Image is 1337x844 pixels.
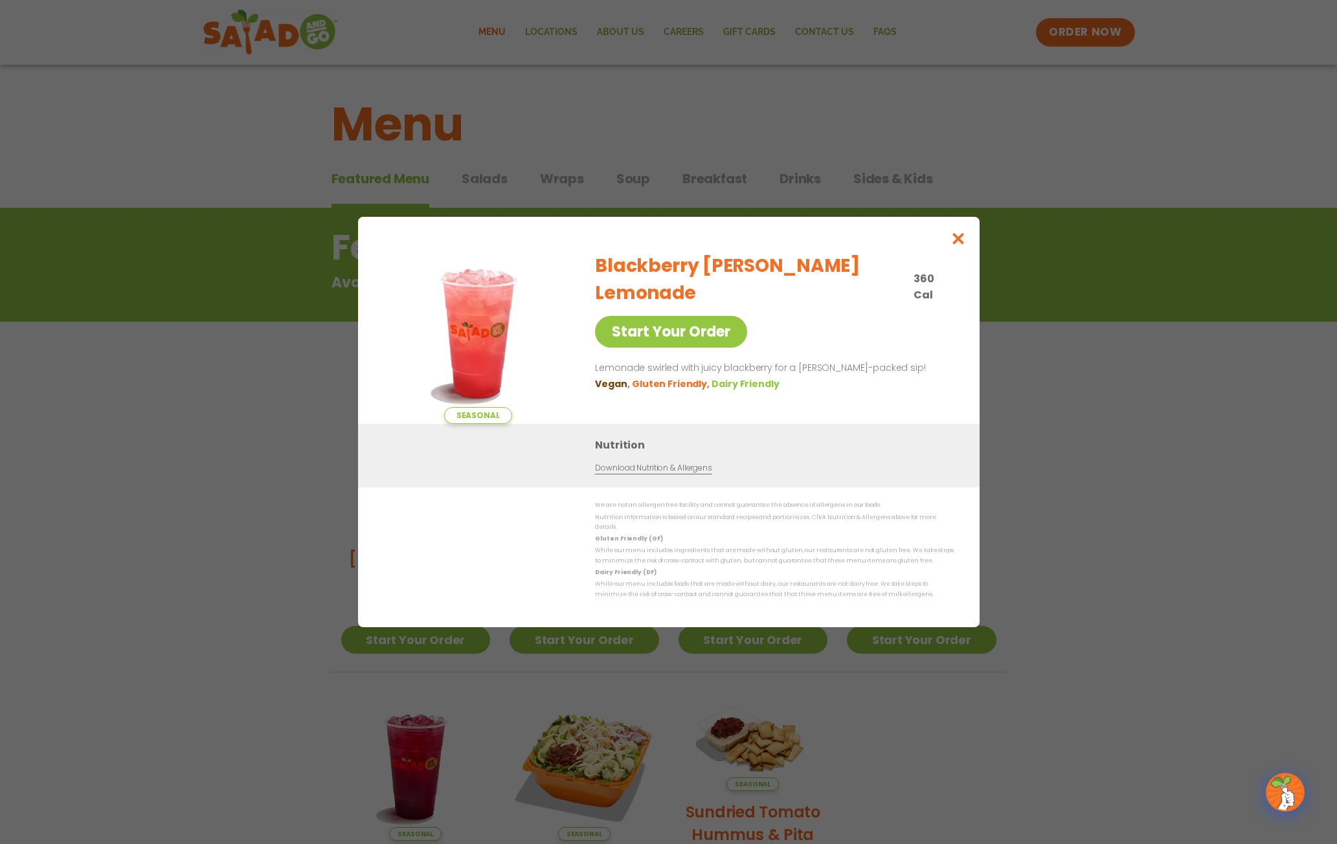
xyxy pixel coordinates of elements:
[595,513,954,533] p: Nutrition information is based on our standard recipes and portion sizes. Click Nutrition & Aller...
[595,462,712,474] a: Download Nutrition & Allergens
[712,377,781,391] li: Dairy Friendly
[444,407,511,424] span: Seasonal
[595,546,954,566] p: While our menu includes ingredients that are made without gluten, our restaurants are not gluten ...
[595,500,954,510] p: We are not an allergen free facility and cannot guarantee the absence of allergens in our foods.
[595,252,906,307] h2: Blackberry [PERSON_NAME] Lemonade
[595,377,632,391] li: Vegan
[595,316,747,348] a: Start Your Order
[595,568,656,576] strong: Dairy Friendly (DF)
[595,437,960,453] h3: Nutrition
[595,535,662,542] strong: Gluten Friendly (GF)
[595,579,954,599] p: While our menu includes foods that are made without dairy, our restaurants are not dairy free. We...
[914,271,949,303] p: 360 Cal
[387,243,568,424] img: Featured product photo for Blackberry Bramble Lemonade
[937,217,979,260] button: Close modal
[595,361,949,376] p: Lemonade swirled with juicy blackberry for a [PERSON_NAME]-packed sip!
[1267,774,1303,810] img: wpChatIcon
[632,377,712,391] li: Gluten Friendly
